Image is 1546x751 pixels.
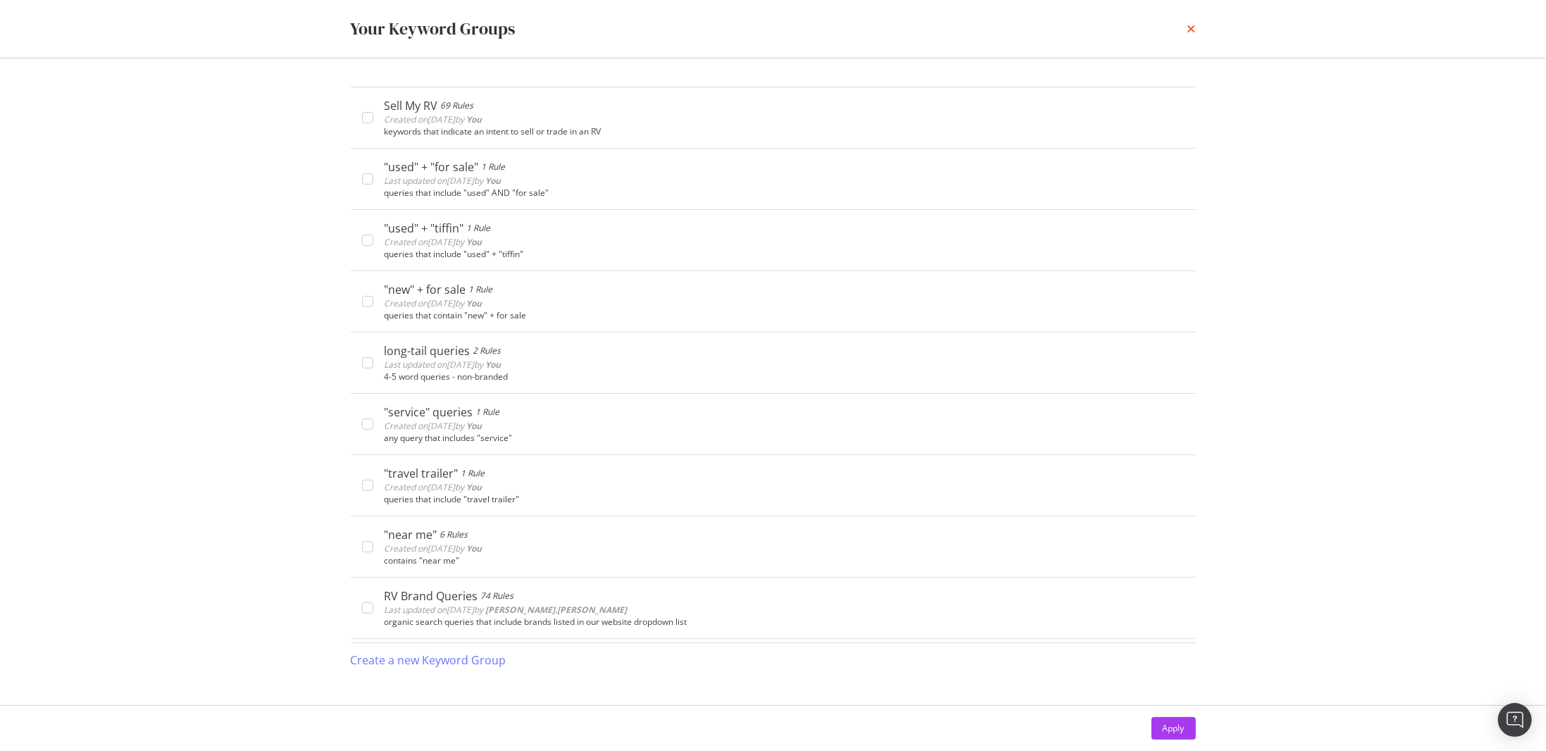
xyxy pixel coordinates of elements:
div: 1 Rule [467,221,491,235]
b: You [467,420,482,432]
div: Create a new Keyword Group [351,652,506,669]
div: 6 Rules [440,528,468,542]
div: 1 Rule [476,405,500,419]
div: "new" + for sale [385,283,466,297]
div: queries that include "used" AND "for sale" [385,188,1185,198]
div: any query that includes "service" [385,433,1185,443]
span: Created on [DATE] by [385,113,482,125]
b: You [486,359,501,371]
div: Your Keyword Groups [351,17,516,41]
span: Created on [DATE] by [385,420,482,432]
div: "service" queries [385,405,473,419]
button: Apply [1152,717,1196,740]
b: You [467,297,482,309]
div: keywords that indicate an intent to sell or trade in an RV [385,127,1185,137]
div: 69 Rules [441,99,474,113]
div: organic search queries that include brands listed in our website dropdown list [385,617,1185,627]
b: You [467,113,482,125]
span: Last updated on [DATE] by [385,175,501,187]
div: queries that contain "new" + for sale [385,311,1185,321]
span: Created on [DATE] by [385,542,482,554]
div: Apply [1163,722,1185,734]
div: "travel trailer" [385,466,459,480]
button: Create a new Keyword Group [351,643,506,677]
b: You [467,236,482,248]
div: queries that include "travel trailer" [385,495,1185,504]
div: long-tail queries [385,344,470,358]
div: 1 Rule [482,160,506,174]
b: You [486,175,501,187]
div: 1 Rule [469,283,493,297]
div: "used" + "for sale" [385,160,479,174]
div: 1 Rule [461,466,485,480]
b: You [467,542,482,554]
div: times [1187,17,1196,41]
div: "used" + "tiffin" [385,221,464,235]
b: You [467,481,482,493]
div: RV Brand Queries [385,589,478,603]
span: Last updated on [DATE] by [385,359,501,371]
span: Created on [DATE] by [385,236,482,248]
span: Created on [DATE] by [385,297,482,309]
div: 74 Rules [481,589,514,603]
div: Open Intercom Messenger [1498,703,1532,737]
span: Created on [DATE] by [385,481,482,493]
div: "near me" [385,528,437,542]
b: [PERSON_NAME].[PERSON_NAME] [486,604,628,616]
div: contains "near me" [385,556,1185,566]
div: Sell My RV [385,99,438,113]
div: 2 Rules [473,344,501,358]
div: 4-5 word queries - non-branded [385,372,1185,382]
div: queries that include "used" + "tiffin" [385,249,1185,259]
span: Last updated on [DATE] by [385,604,628,616]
